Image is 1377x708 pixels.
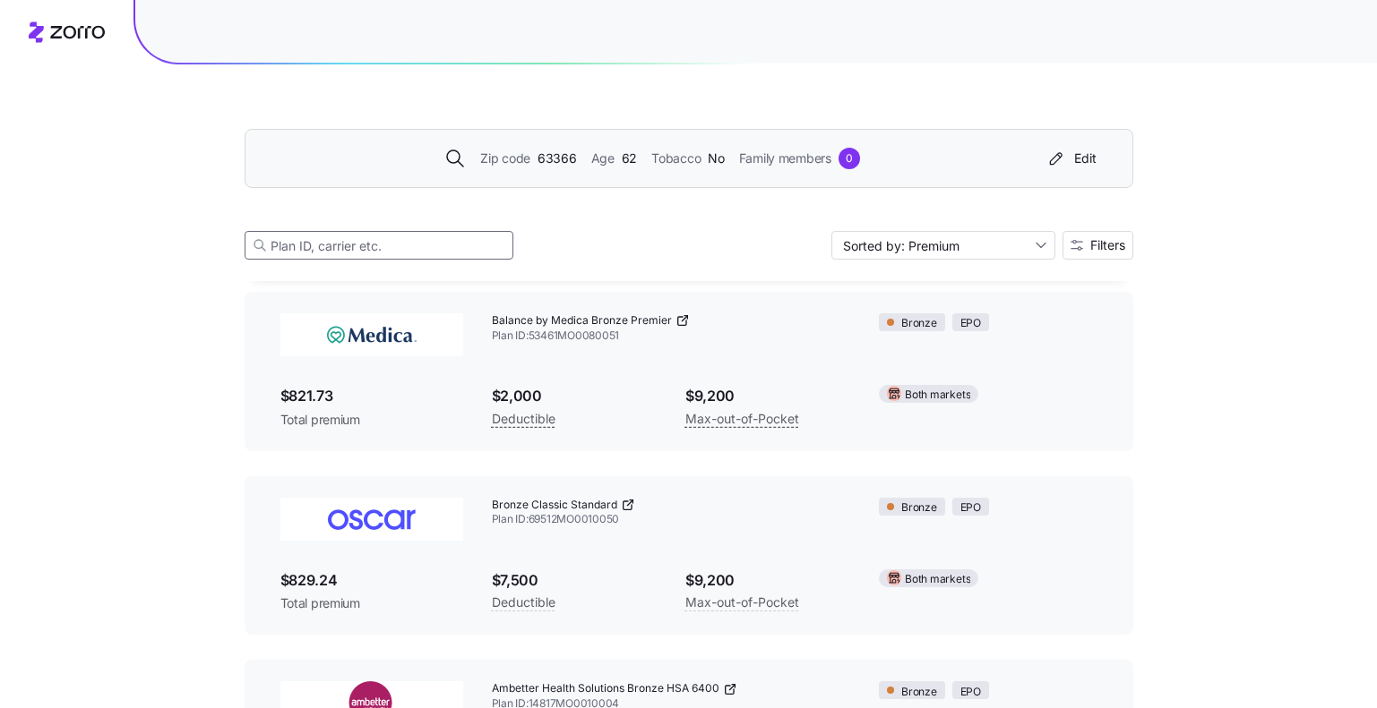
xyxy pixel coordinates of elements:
[492,512,851,527] span: Plan ID: 69512MO0010050
[622,149,637,168] span: 62
[685,569,850,592] span: $9,200
[901,499,937,516] span: Bronze
[960,315,981,332] span: EPO
[492,681,719,696] span: Ambetter Health Solutions Bronze HSA 6400
[905,387,970,404] span: Both markets
[492,385,657,407] span: $2,000
[1046,149,1097,167] div: Edit
[480,149,530,168] span: Zip code
[739,149,831,168] span: Family members
[901,684,937,701] span: Bronze
[1063,231,1133,260] button: Filters
[280,385,463,407] span: $821.73
[492,498,617,513] span: Bronze Classic Standard
[708,149,724,168] span: No
[492,408,555,430] span: Deductible
[685,408,799,430] span: Max-out-of-Pocket
[280,569,463,592] span: $829.24
[839,148,860,169] div: 0
[901,315,937,332] span: Bronze
[280,313,463,356] img: Medica
[1090,239,1125,252] span: Filters
[538,149,577,168] span: 63366
[685,592,799,613] span: Max-out-of-Pocket
[280,498,463,541] img: Oscar
[831,231,1055,260] input: Sort by
[245,231,513,260] input: Plan ID, carrier etc.
[591,149,615,168] span: Age
[960,684,981,701] span: EPO
[492,592,555,613] span: Deductible
[651,149,701,168] span: Tobacco
[905,571,970,588] span: Both markets
[492,328,851,344] span: Plan ID: 53461MO0080051
[492,569,657,592] span: $7,500
[280,594,463,612] span: Total premium
[1038,144,1104,173] button: Edit
[685,385,850,407] span: $9,200
[280,411,463,429] span: Total premium
[492,313,672,328] span: Balance by Medica Bronze Premier
[960,499,981,516] span: EPO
